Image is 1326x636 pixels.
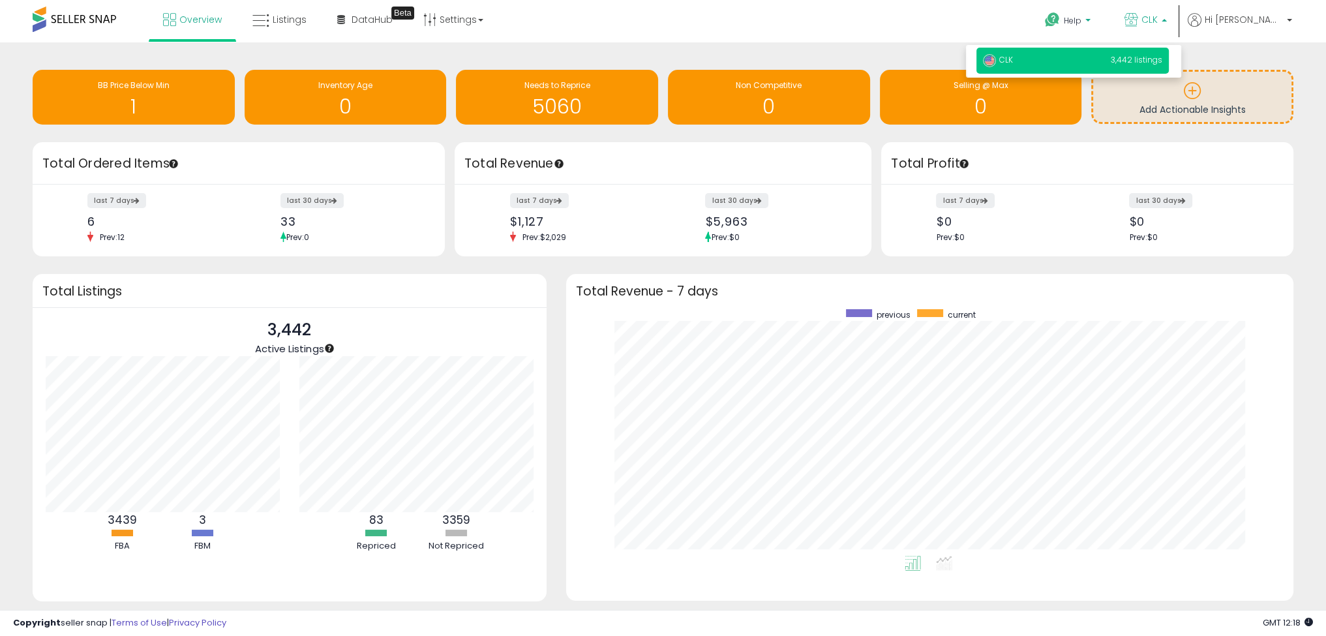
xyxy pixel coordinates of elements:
[255,318,324,342] p: 3,442
[318,80,372,91] span: Inventory Age
[958,158,970,170] div: Tooltip anchor
[1129,193,1192,208] label: last 30 days
[33,70,235,125] a: BB Price Below Min 1
[1205,13,1283,26] span: Hi [PERSON_NAME]
[936,193,995,208] label: last 7 days
[13,616,61,629] strong: Copyright
[13,617,226,629] div: seller snap | |
[510,215,654,228] div: $1,127
[199,512,206,528] b: 3
[456,70,658,125] a: Needs to Reprice 5060
[936,232,964,243] span: Prev: $0
[442,512,470,528] b: 3359
[39,96,228,117] h1: 1
[1188,13,1292,42] a: Hi [PERSON_NAME]
[280,193,344,208] label: last 30 days
[1064,15,1081,26] span: Help
[516,232,573,243] span: Prev: $2,029
[93,232,131,243] span: Prev: 12
[168,158,179,170] div: Tooltip anchor
[1129,232,1157,243] span: Prev: $0
[877,309,911,320] span: previous
[108,512,137,528] b: 3439
[251,96,440,117] h1: 0
[1044,12,1061,28] i: Get Help
[674,96,864,117] h1: 0
[510,193,569,208] label: last 7 days
[352,13,393,26] span: DataHub
[369,512,384,528] b: 83
[87,215,229,228] div: 6
[286,232,309,243] span: Prev: 0
[391,7,414,20] div: Tooltip anchor
[417,540,496,553] div: Not Repriced
[87,193,146,208] label: last 7 days
[1034,2,1104,42] a: Help
[169,616,226,629] a: Privacy Policy
[576,286,1284,296] h3: Total Revenue - 7 days
[1141,13,1158,26] span: CLK
[736,80,802,91] span: Non Competitive
[179,13,222,26] span: Overview
[891,155,1284,173] h3: Total Profit
[1139,103,1246,116] span: Add Actionable Insights
[280,215,422,228] div: 33
[953,80,1008,91] span: Selling @ Max
[983,54,996,67] img: usa.png
[705,193,768,208] label: last 30 days
[324,342,335,354] div: Tooltip anchor
[464,155,862,173] h3: Total Revenue
[1263,616,1313,629] span: 2025-10-6 12:18 GMT
[42,286,537,296] h3: Total Listings
[255,342,324,356] span: Active Listings
[524,80,590,91] span: Needs to Reprice
[553,158,565,170] div: Tooltip anchor
[983,54,1013,65] span: CLK
[705,215,849,228] div: $5,963
[886,96,1076,117] h1: 0
[273,13,307,26] span: Listings
[83,540,162,553] div: FBA
[1111,54,1162,65] span: 3,442 listings
[668,70,870,125] a: Non Competitive 0
[711,232,739,243] span: Prev: $0
[948,309,976,320] span: current
[42,155,435,173] h3: Total Ordered Items
[462,96,652,117] h1: 5060
[245,70,447,125] a: Inventory Age 0
[1129,215,1271,228] div: $0
[880,70,1082,125] a: Selling @ Max 0
[337,540,415,553] div: Repriced
[936,215,1077,228] div: $0
[164,540,242,553] div: FBM
[1093,72,1291,122] a: Add Actionable Insights
[112,616,167,629] a: Terms of Use
[98,80,170,91] span: BB Price Below Min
